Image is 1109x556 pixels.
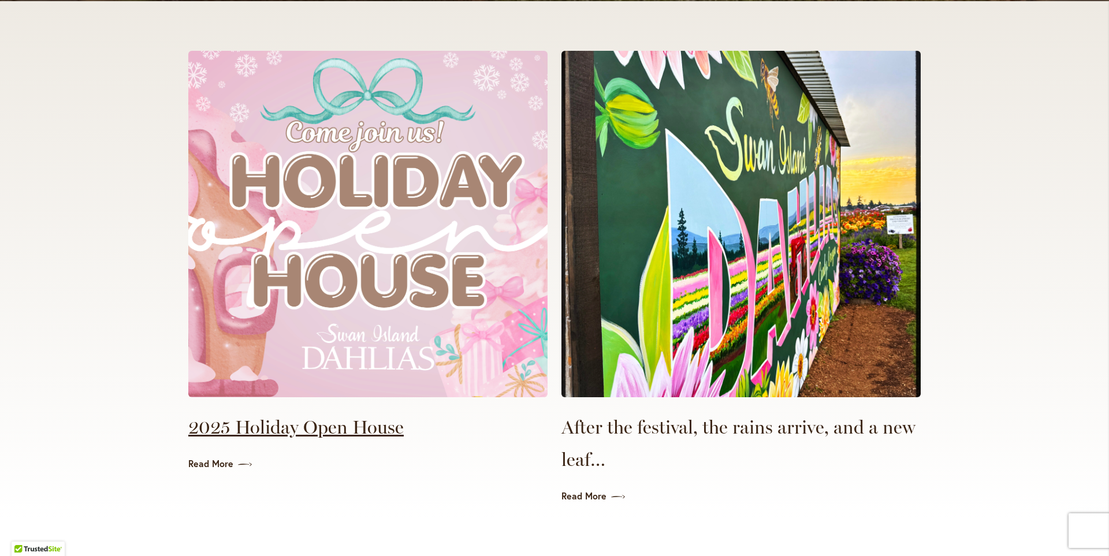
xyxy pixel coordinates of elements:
[561,490,921,503] a: Read More
[188,457,548,471] a: Read More
[188,411,548,443] a: 2025 Holiday Open House
[188,51,548,397] img: Holiday Open House 2025
[561,51,921,397] img: SID Mural
[561,411,921,476] a: After the festival, the rains arrive, and a new leaf…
